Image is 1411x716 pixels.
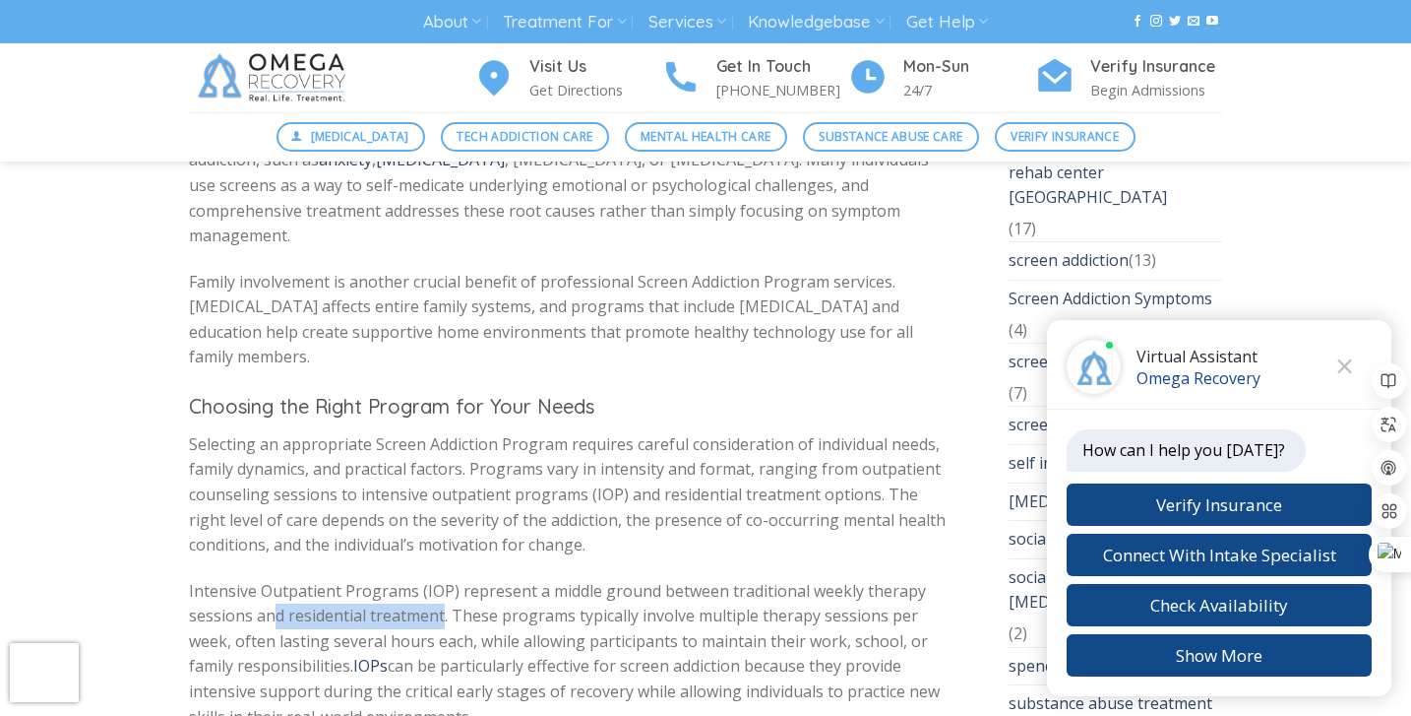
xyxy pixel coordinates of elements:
[1011,127,1119,146] span: Verify Insurance
[1009,407,1165,444] a: screen time addiction
[189,433,946,555] span: Selecting an appropriate Screen Addiction Program requires careful consideration of individual ne...
[10,643,79,702] iframe: reCAPTCHA
[441,122,609,152] a: Tech Addiction Care
[641,127,770,146] span: Mental Health Care
[1009,344,1207,381] a: screen addiction treatment
[1009,343,1223,406] li: (7)
[716,79,848,101] p: [PHONE_NUMBER]
[1009,520,1223,558] li: (6)
[1009,558,1223,647] li: (2)
[189,271,913,368] span: Family involvement is another crucial benefit of professional Screen Addiction Program services. ...
[903,79,1035,101] p: 24/7
[1009,445,1084,483] a: self image
[819,127,962,146] span: Substance Abuse Care
[1035,54,1222,102] a: Verify Insurance Begin Admissions
[1009,154,1223,242] li: (17)
[995,122,1135,152] a: Verify Insurance
[1009,281,1212,318] a: Screen Addiction Symptoms
[625,122,787,152] a: Mental Health Care
[1009,647,1223,685] li: (6)
[1169,15,1181,29] a: Follow on Twitter
[1188,15,1199,29] a: Send us an email
[1009,484,1137,521] a: [MEDICAL_DATA]
[1009,444,1223,483] li: (10)
[1009,648,1148,685] a: spending addiction
[903,54,1035,80] h4: Mon-Sun
[189,580,928,678] span: Intensive Outpatient Programs (IOP) represent a middle ground between traditional weekly therapy ...
[189,43,361,112] img: Omega Recovery
[1009,406,1223,444] li: (4)
[503,4,626,40] a: Treatment For
[423,4,481,40] a: About
[529,79,661,101] p: Get Directions
[189,394,594,419] span: Choosing the Right Program for Your Needs
[1090,79,1222,101] p: Begin Admissions
[1009,155,1223,217] a: rehab center [GEOGRAPHIC_DATA]
[276,122,426,152] a: [MEDICAL_DATA]
[1009,242,1129,280] a: screen addiction
[748,4,884,40] a: Knowledgebase
[1150,15,1162,29] a: Follow on Instagram
[474,54,661,102] a: Visit Us Get Directions
[529,54,661,80] h4: Visit Us
[661,54,848,102] a: Get In Touch [PHONE_NUMBER]
[311,127,409,146] span: [MEDICAL_DATA]
[648,4,726,40] a: Services
[803,122,979,152] a: Substance Abuse Care
[1009,241,1223,280] li: (13)
[1009,559,1223,621] a: social media [MEDICAL_DATA]
[1009,521,1169,558] a: social media addiction
[1206,15,1218,29] a: Follow on YouTube
[1009,483,1223,521] li: (6)
[1009,280,1223,343] li: (4)
[353,655,388,677] a: IOPs
[906,4,988,40] a: Get Help
[1090,54,1222,80] h4: Verify Insurance
[457,127,592,146] span: Tech Addiction Care
[1132,15,1143,29] a: Follow on Facebook
[716,54,848,80] h4: Get In Touch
